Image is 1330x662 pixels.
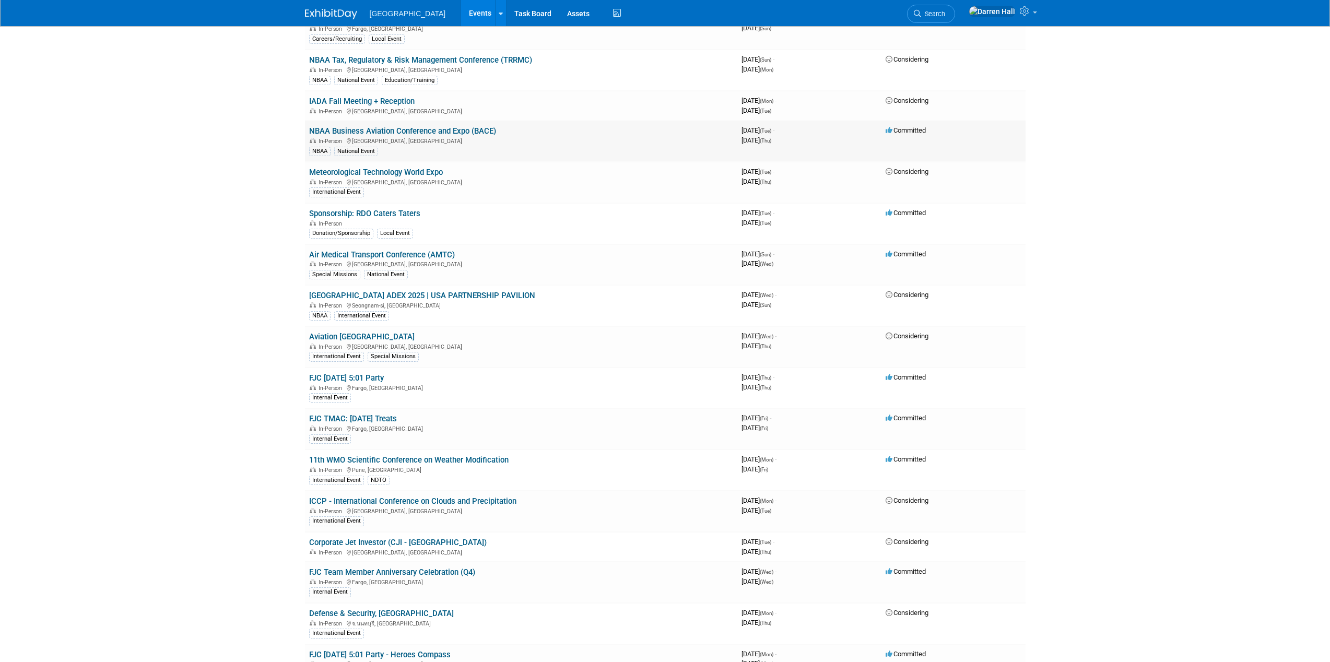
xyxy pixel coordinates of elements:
span: - [773,373,774,381]
img: In-Person Event [310,67,316,72]
span: (Mon) [760,457,773,463]
span: [DATE] [741,342,771,350]
span: (Wed) [760,579,773,585]
img: In-Person Event [310,508,316,513]
span: (Thu) [760,138,771,144]
div: International Event [309,476,364,485]
span: Considering [886,496,928,504]
span: In-Person [319,67,345,74]
img: In-Person Event [310,302,316,308]
img: In-Person Event [310,385,316,390]
span: Considering [886,332,928,340]
a: Meteorological Technology World Expo [309,168,443,177]
img: In-Person Event [310,261,316,266]
a: 11th WMO Scientific Conference on Weather Modification [309,455,509,465]
a: Defense & Security, [GEOGRAPHIC_DATA] [309,609,454,618]
span: Search [921,10,945,18]
span: [DATE] [741,609,776,617]
span: (Tue) [760,539,771,545]
div: [GEOGRAPHIC_DATA], [GEOGRAPHIC_DATA] [309,65,733,74]
span: - [775,650,776,658]
span: [DATE] [741,577,773,585]
a: [GEOGRAPHIC_DATA] ADEX 2025 | USA PARTNERSHIP PAVILION [309,291,535,300]
span: - [773,55,774,63]
div: International Event [309,629,364,638]
div: Internal Event [309,393,351,403]
div: International Event [309,352,364,361]
div: Fargo, [GEOGRAPHIC_DATA] [309,577,733,586]
div: International Event [309,516,364,526]
span: In-Person [319,138,345,145]
span: - [770,414,771,422]
span: - [775,97,776,104]
span: [DATE] [741,65,773,73]
span: [DATE] [741,107,771,114]
span: [DATE] [741,414,771,422]
span: [DATE] [741,496,776,504]
span: [DATE] [741,383,771,391]
div: [GEOGRAPHIC_DATA], [GEOGRAPHIC_DATA] [309,259,733,268]
span: (Thu) [760,620,771,626]
span: (Wed) [760,292,773,298]
div: National Event [334,147,378,156]
span: (Fri) [760,416,768,421]
span: (Tue) [760,169,771,175]
img: In-Person Event [310,344,316,349]
span: [DATE] [741,136,771,144]
img: ExhibitDay [305,9,357,19]
span: In-Person [319,26,345,32]
span: (Thu) [760,385,771,391]
span: (Sun) [760,57,771,63]
div: International Event [309,187,364,197]
span: (Tue) [760,508,771,514]
span: [DATE] [741,250,774,258]
span: In-Person [319,508,345,515]
span: (Wed) [760,334,773,339]
div: Fargo, [GEOGRAPHIC_DATA] [309,424,733,432]
span: - [775,609,776,617]
a: NBAA Tax, Regulatory & Risk Management Conference (TRRMC) [309,55,532,65]
span: - [775,332,776,340]
div: Careers/Recruiting [309,34,365,44]
span: [DATE] [741,259,773,267]
a: ICCP - International Conference on Clouds and Precipitation [309,496,516,506]
span: (Wed) [760,261,773,267]
span: (Tue) [760,220,771,226]
span: (Fri) [760,467,768,472]
div: Internal Event [309,587,351,597]
img: In-Person Event [310,579,316,584]
span: [DATE] [741,548,771,555]
span: (Tue) [760,128,771,134]
span: In-Person [319,108,345,115]
span: - [775,291,776,299]
span: Considering [886,55,928,63]
span: - [775,496,776,504]
span: - [773,250,774,258]
a: FJC TMAC: [DATE] Treats [309,414,397,423]
span: Committed [886,209,926,217]
span: - [773,538,774,546]
span: In-Person [319,220,345,227]
div: Special Missions [309,270,360,279]
span: [DATE] [741,455,776,463]
span: [GEOGRAPHIC_DATA] [370,9,446,18]
span: [DATE] [741,168,774,175]
div: NBAA [309,311,331,321]
span: (Mon) [760,652,773,657]
span: [DATE] [741,97,776,104]
img: In-Person Event [310,467,316,472]
span: In-Person [319,302,345,309]
a: Air Medical Transport Conference (AMTC) [309,250,455,259]
a: Sponsorship: RDO Caters Taters [309,209,420,218]
span: (Thu) [760,179,771,185]
img: In-Person Event [310,220,316,226]
span: In-Person [319,620,345,627]
span: (Sun) [760,302,771,308]
span: [DATE] [741,126,774,134]
img: In-Person Event [310,549,316,554]
span: [DATE] [741,24,771,32]
span: Committed [886,568,926,575]
span: [DATE] [741,301,771,309]
a: Corporate Jet Investor (CJI - [GEOGRAPHIC_DATA]) [309,538,487,547]
span: [DATE] [741,291,776,299]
